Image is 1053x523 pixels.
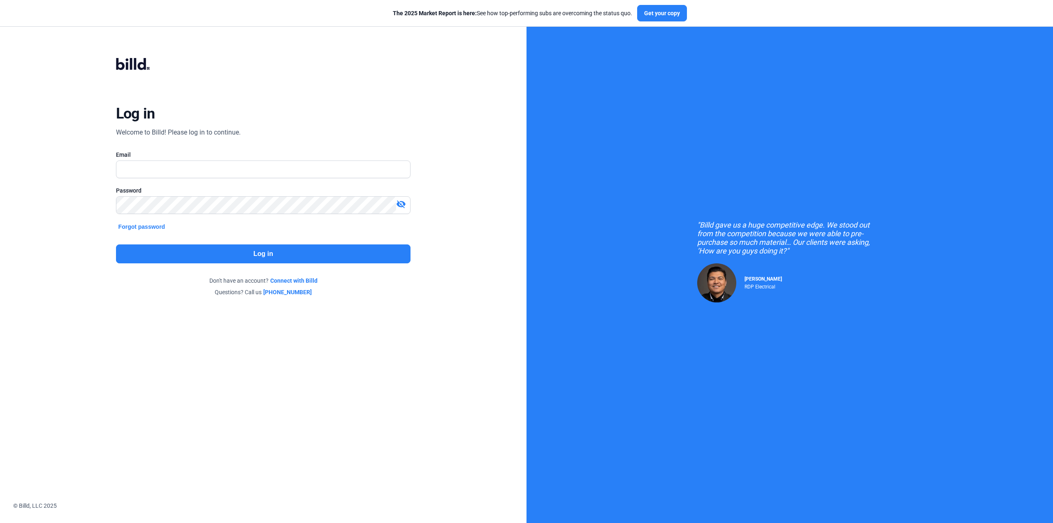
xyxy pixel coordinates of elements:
img: Raul Pacheco [697,263,736,302]
div: Don't have an account? [116,277,411,285]
div: Questions? Call us [116,288,411,296]
div: RDP Electrical [745,282,782,290]
div: Password [116,186,411,195]
span: The 2025 Market Report is here: [393,10,477,16]
div: "Billd gave us a huge competitive edge. We stood out from the competition because we were able to... [697,221,882,255]
div: Welcome to Billd! Please log in to continue. [116,128,241,137]
div: See how top-performing subs are overcoming the status quo. [393,9,632,17]
a: [PHONE_NUMBER] [263,288,312,296]
span: [PERSON_NAME] [745,276,782,282]
a: Connect with Billd [270,277,318,285]
div: Log in [116,105,155,123]
button: Forgot password [116,222,168,231]
button: Get your copy [637,5,687,21]
div: Email [116,151,411,159]
mat-icon: visibility_off [396,199,406,209]
button: Log in [116,244,411,263]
